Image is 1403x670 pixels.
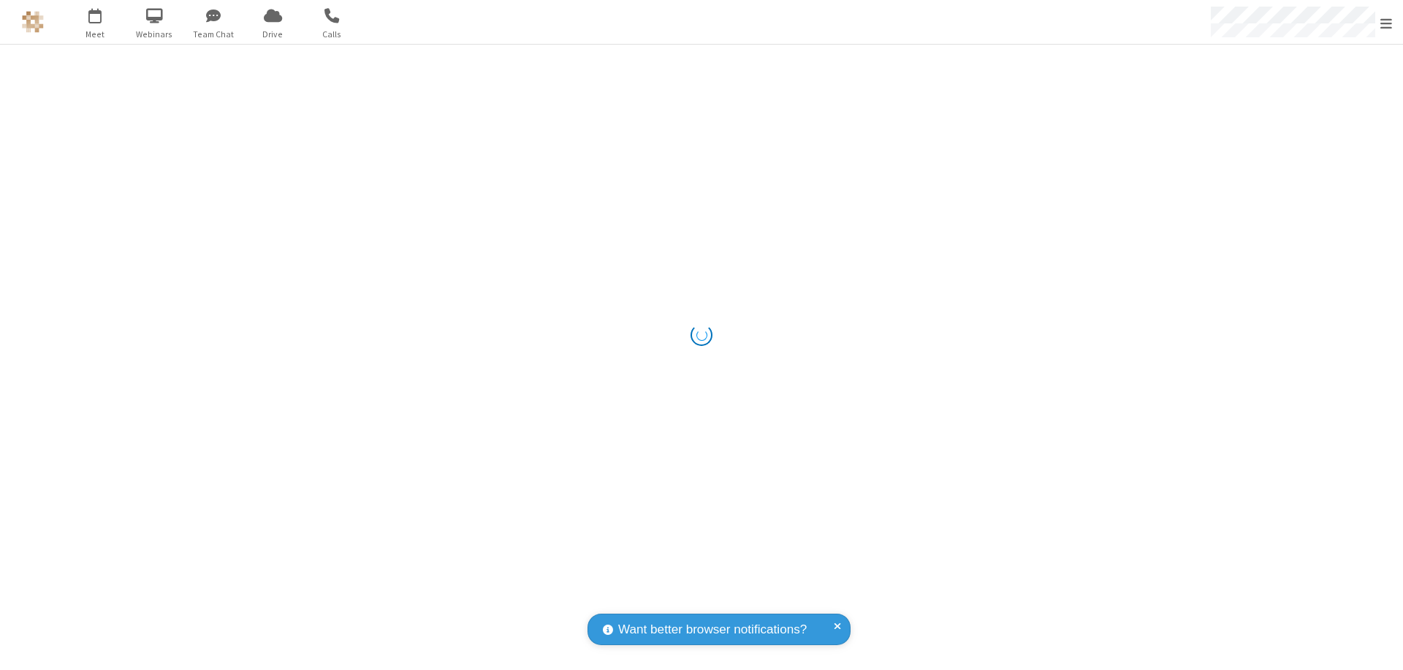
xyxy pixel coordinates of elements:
[127,28,182,41] span: Webinars
[305,28,360,41] span: Calls
[22,11,44,33] img: QA Selenium DO NOT DELETE OR CHANGE
[68,28,123,41] span: Meet
[186,28,241,41] span: Team Chat
[246,28,300,41] span: Drive
[618,620,807,639] span: Want better browser notifications?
